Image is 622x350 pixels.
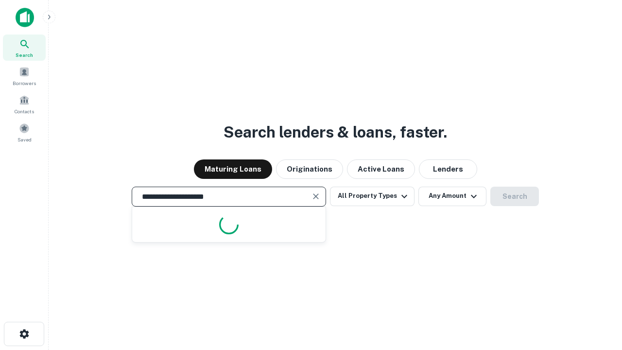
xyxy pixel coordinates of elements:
[15,107,34,115] span: Contacts
[3,63,46,89] a: Borrowers
[3,119,46,145] a: Saved
[3,35,46,61] a: Search
[419,159,477,179] button: Lenders
[194,159,272,179] button: Maturing Loans
[16,8,34,27] img: capitalize-icon.png
[276,159,343,179] button: Originations
[17,136,32,143] span: Saved
[309,190,323,203] button: Clear
[13,79,36,87] span: Borrowers
[418,187,486,206] button: Any Amount
[330,187,415,206] button: All Property Types
[224,121,447,144] h3: Search lenders & loans, faster.
[16,51,33,59] span: Search
[3,91,46,117] a: Contacts
[573,272,622,319] iframe: Chat Widget
[347,159,415,179] button: Active Loans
